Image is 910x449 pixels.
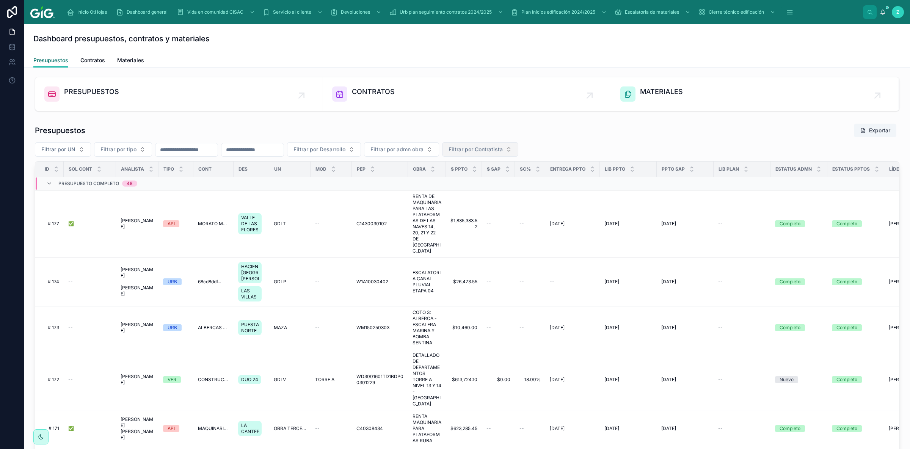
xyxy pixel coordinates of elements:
[238,212,265,236] a: VALLE DE LAS FLORES
[611,77,899,111] a: MATERIALES
[780,324,800,331] div: Completo
[356,425,403,432] a: C40308434
[718,377,723,383] span: --
[274,279,306,285] a: GDLP
[718,425,766,432] a: --
[61,4,863,20] div: scrollable content
[241,215,259,233] span: VALLE DE LAS FLORES
[35,77,323,111] a: PRESUPUESTOS
[604,221,619,227] span: [DATE]
[775,220,823,227] a: Completo
[168,220,175,227] div: API
[661,279,676,285] span: [DATE]
[44,221,59,227] a: # 177
[661,325,676,331] span: [DATE]
[163,324,189,331] a: URB
[352,86,395,97] span: CONTRATOS
[341,9,370,15] span: Devoluciones
[486,221,510,227] a: --
[718,221,723,227] span: --
[449,146,503,153] span: Filtrar por Contratista
[198,166,212,172] span: Cont
[486,279,491,285] span: --
[44,377,59,383] a: # 172
[450,218,477,230] a: $1,835,383.52
[121,218,154,230] a: [PERSON_NAME]
[68,425,74,432] span: ✅
[836,376,857,383] div: Completo
[168,324,177,331] div: URB
[604,279,619,285] span: [DATE]
[832,324,880,331] a: Completo
[775,425,823,432] a: Completo
[780,278,800,285] div: Completo
[114,5,173,19] a: Dashboard general
[719,166,739,172] span: LIB PLAN
[836,278,857,285] div: Completo
[127,181,133,187] div: 48
[293,146,345,153] span: Filtrar por Desarrollo
[832,278,880,285] a: Completo
[274,221,306,227] a: GDLT
[35,125,85,136] h1: Presupuestos
[550,279,595,285] a: --
[836,220,857,227] div: Completo
[625,9,679,15] span: Escalatoria de materiales
[117,57,144,64] span: Materiales
[604,377,619,383] span: [DATE]
[604,425,619,432] span: [DATE]
[718,279,766,285] a: --
[661,377,709,383] a: [DATE]
[121,322,154,334] a: [PERSON_NAME]
[356,279,403,285] a: W1A10030402
[413,352,441,407] a: DETALLADO DE DEPARTAMENTOS TORRE A NIVEL 13 Y 14 - [GEOGRAPHIC_DATA]
[550,279,554,285] span: --
[370,146,424,153] span: Filtrar por admn obra
[315,325,320,331] span: --
[357,166,366,172] span: PEP
[287,142,361,157] button: Select Button
[400,9,492,15] span: Urb plan seguimiento contratos 2024/2025
[198,279,229,285] a: 68cd8ddf...
[521,9,595,15] span: Plan Inicios edificación 2024/2025
[413,413,441,444] a: RENTA MAQUINARIA PARA PLATAFORMAS RUBA
[274,279,286,285] span: GDLP
[163,425,189,432] a: API
[100,146,136,153] span: Filtrar por tipo
[413,193,441,254] span: RENTA DE MAQUINARIA PARA LAS PLATAFORMAS DE LAS NAVES 14, 20, 21 Y 22 DE [GEOGRAPHIC_DATA]
[450,279,477,285] span: $26,473.55
[198,425,229,432] a: MAQUINARIA CONSTRUCTORA CIG 2800000228
[413,270,441,294] a: ESCALATORIA CANAL PLUVIAL ETAPA 04
[519,221,541,227] a: --
[121,267,154,297] span: [PERSON_NAME] [PERSON_NAME]
[77,9,107,15] span: Inicio OtHojas
[604,425,652,432] a: [DATE]
[328,5,385,19] a: Devoluciones
[450,377,477,383] a: $613,724.10
[241,288,259,300] span: LAS VILLAS
[661,221,676,227] span: [DATE]
[832,220,880,227] a: Completo
[696,5,779,19] a: Cierre técnico edificación
[519,377,541,383] a: 18.00%
[356,325,403,331] a: WM150250303
[238,261,265,303] a: HACIENDA [GEOGRAPHIC_DATA][PERSON_NAME]LAS VILLAS
[30,6,55,18] img: App logo
[486,325,491,331] span: --
[274,425,306,432] a: OBRA TERCEROS
[356,374,403,386] a: WD3001601TD1BDP00301229
[550,425,565,432] span: [DATE]
[387,5,507,19] a: Urb plan seguimiento contratos 2024/2025
[35,142,91,157] button: Select Button
[519,425,541,432] a: --
[121,416,154,441] span: [PERSON_NAME] [PERSON_NAME]
[68,377,111,383] a: --
[661,221,709,227] a: [DATE]
[260,5,326,19] a: Servicio al cliente
[832,425,880,432] a: Completo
